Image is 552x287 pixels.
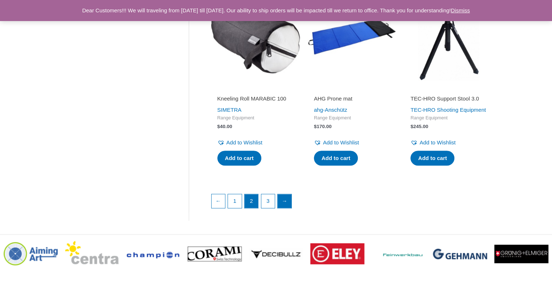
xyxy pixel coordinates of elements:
[211,194,494,212] nav: Product Pagination
[217,85,294,94] iframe: Customer reviews powered by Trustpilot
[410,95,487,102] h2: TEC-HRO Support Stool 3.0
[420,139,455,145] span: Add to Wishlist
[245,194,258,208] span: Page 2
[451,7,470,13] a: Dismiss
[226,139,262,145] span: Add to Wishlist
[314,124,332,129] bdi: 170.00
[310,243,364,264] img: brand logo
[410,124,428,129] bdi: 245.00
[314,151,358,166] a: Add to cart: “AHG Prone mat”
[410,151,454,166] a: Add to cart: “TEC-HRO Support Stool 3.0”
[278,194,291,208] a: →
[410,85,487,94] iframe: Customer reviews powered by Trustpilot
[217,115,294,121] span: Range Equipment
[314,85,390,94] iframe: Customer reviews powered by Trustpilot
[314,95,390,105] a: AHG Prone mat
[217,95,294,102] h2: Kneeling Roll MARABIC 100
[314,124,317,129] span: $
[217,107,242,113] a: SIMETRA
[217,124,232,129] bdi: 40.00
[314,107,347,113] a: ahg-Anschütz
[212,194,225,208] a: ←
[410,95,487,105] a: TEC-HRO Support Stool 3.0
[217,124,220,129] span: $
[410,107,486,113] a: TEC-HRO Shooting Equipment
[228,194,242,208] a: Page 1
[217,95,294,105] a: Kneeling Roll MARABIC 100
[410,124,413,129] span: $
[410,115,487,121] span: Range Equipment
[314,115,390,121] span: Range Equipment
[217,138,262,148] a: Add to Wishlist
[261,194,275,208] a: Page 3
[314,95,390,102] h2: AHG Prone mat
[217,151,261,166] a: Add to cart: “Kneeling Roll MARABIC 100”
[314,138,359,148] a: Add to Wishlist
[410,138,455,148] a: Add to Wishlist
[323,139,359,145] span: Add to Wishlist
